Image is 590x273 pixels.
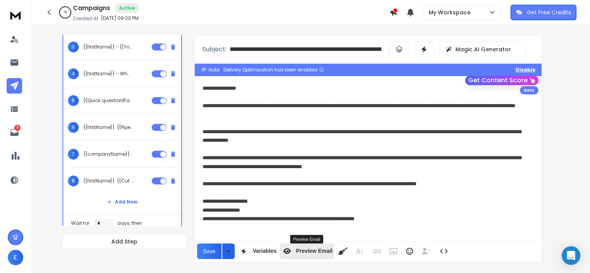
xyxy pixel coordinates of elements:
span: 5 [68,95,79,106]
button: Add New [101,194,144,210]
span: Variables [251,248,278,254]
p: Get Free Credits [527,9,571,16]
p: 1 % [64,10,67,15]
button: Variables [236,243,278,259]
div: Active [115,3,139,13]
button: Insert Image (Ctrl+P) [386,243,401,259]
span: Preview Email [294,248,334,254]
div: Beta [520,86,538,94]
button: Insert Link (Ctrl+K) [370,243,384,259]
span: 3 [68,42,79,52]
button: E [8,250,23,265]
p: Created At: [73,16,99,22]
p: Magic AI Generator [455,45,511,53]
p: 9 [14,125,21,131]
p: {{firstName}} - What one founder did before raising. [83,71,133,77]
button: Preview Email [280,243,334,259]
span: 6 [68,122,79,133]
p: {{firstName}} - {{You are the pitch|The pitch? It’s you|Founder-led bottleneck: you|You + the pit... [83,44,133,50]
button: Magic AI Generator [439,42,526,57]
button: Get Content Score [465,76,538,85]
div: Open Intercom Messenger [562,246,580,265]
img: logo [8,8,23,22]
p: My Workspace [429,9,474,16]
h1: Campaigns [73,3,110,13]
p: {{Quick question|Fast one for you|Worth a quick look|Idea for}} - {{companyName}}! [83,97,133,104]
span: Note: [209,67,220,73]
div: Preview Email [290,235,324,243]
p: [DATE] 09:00 PM [101,15,138,21]
div: Delivery Optimisation has been enabled [223,67,324,73]
button: Save [197,243,222,259]
button: Disable [516,67,535,73]
p: Subject: [202,45,227,54]
button: Emoticons [402,243,417,259]
button: More Text [352,243,367,259]
p: days, then [117,220,142,226]
button: Code View [436,243,451,259]
button: Add Step [62,234,187,249]
button: Insert Unsubscribe Link [419,243,433,259]
button: Get Free Credits [510,5,576,20]
span: 8 [68,176,79,186]
p: {{companyName}}: {{Your deck under scrutiny|Sales decks crumble|Messaging check}}? [83,151,133,157]
span: 7 [68,149,79,160]
p: {{firstName}}: {{Pipeline stalls|Deals going quiet|Question about stalled opps}}? [83,124,133,130]
p: {{firstName}}: {{Cut through the noise|Sales fatigue fix|Your reps deserve better}}? [83,178,133,184]
a: 9 [7,125,22,140]
span: 4 [68,68,79,79]
p: Wait for [71,220,89,226]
